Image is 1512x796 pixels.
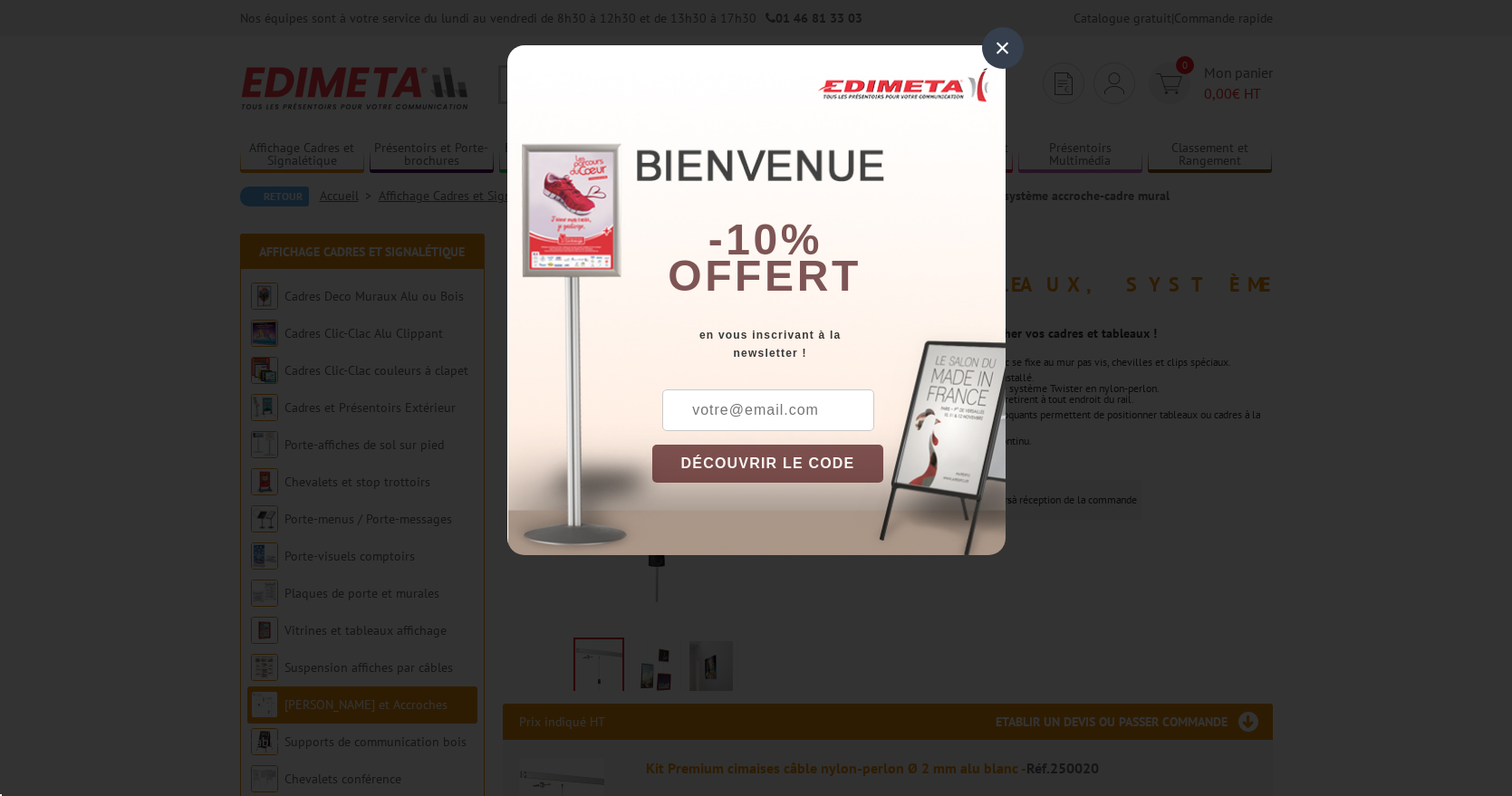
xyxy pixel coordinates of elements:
div: en vous inscrivant à la newsletter ! [652,326,1006,362]
b: -10% [708,216,823,264]
button: DÉCOUVRIR LE CODE [652,445,884,483]
div: × [982,27,1024,69]
font: offert [668,252,862,300]
input: votre@email.com [662,389,874,431]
